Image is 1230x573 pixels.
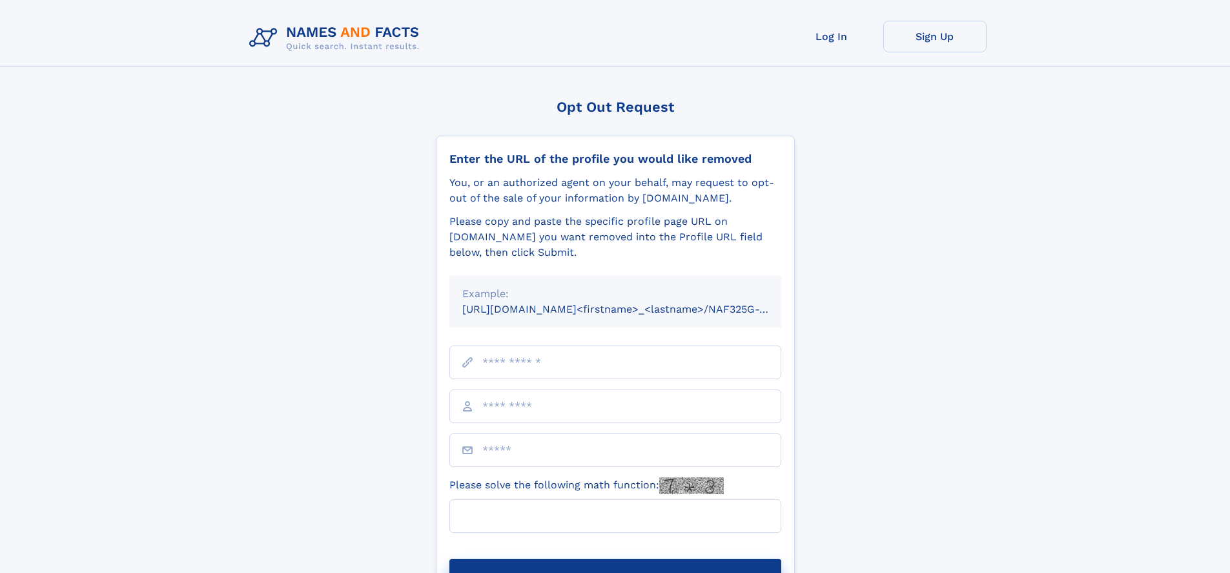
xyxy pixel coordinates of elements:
[244,21,430,56] img: Logo Names and Facts
[449,152,781,166] div: Enter the URL of the profile you would like removed
[449,214,781,260] div: Please copy and paste the specific profile page URL on [DOMAIN_NAME] you want removed into the Pr...
[449,175,781,206] div: You, or an authorized agent on your behalf, may request to opt-out of the sale of your informatio...
[780,21,883,52] a: Log In
[462,286,768,302] div: Example:
[449,477,724,494] label: Please solve the following math function:
[883,21,987,52] a: Sign Up
[436,99,795,115] div: Opt Out Request
[462,303,806,315] small: [URL][DOMAIN_NAME]<firstname>_<lastname>/NAF325G-xxxxxxxx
